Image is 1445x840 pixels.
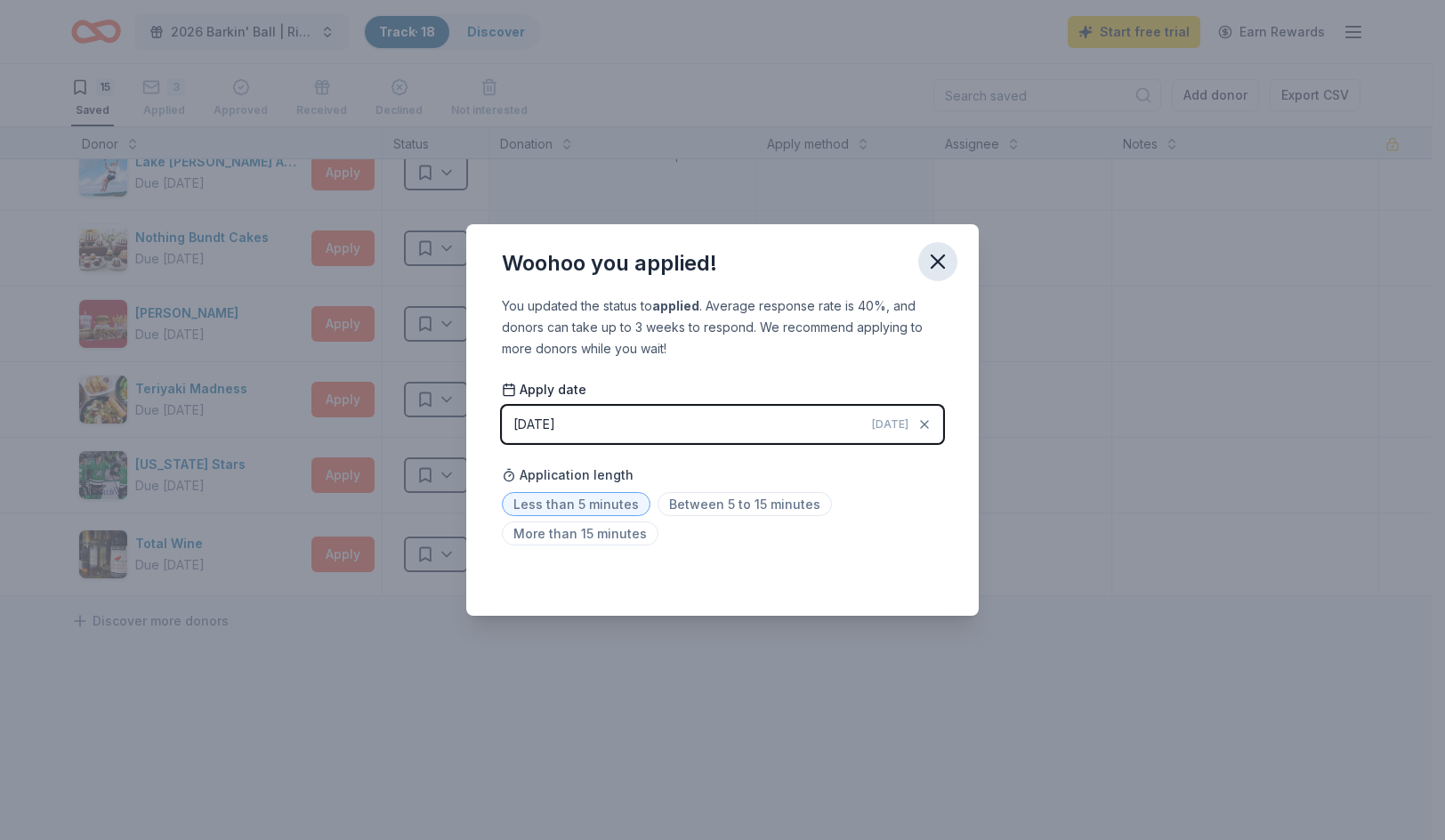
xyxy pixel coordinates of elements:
[872,417,908,432] span: [DATE]
[502,521,658,545] span: More than 15 minutes
[502,464,634,486] span: Application length
[513,414,555,435] div: [DATE]
[652,298,699,313] b: applied
[502,381,586,399] span: Apply date
[502,406,943,443] button: [DATE][DATE]
[502,295,943,359] div: You updated the status to . Average response rate is 40%, and donors can take up to 3 weeks to re...
[658,492,832,516] span: Between 5 to 15 minutes
[502,249,717,278] div: Woohoo you applied!
[502,492,650,516] span: Less than 5 minutes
